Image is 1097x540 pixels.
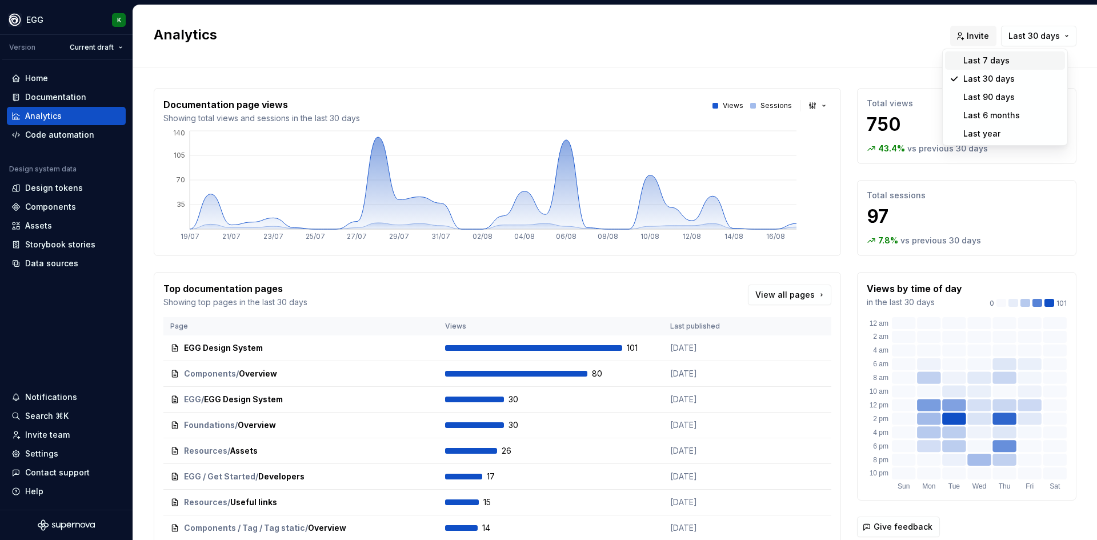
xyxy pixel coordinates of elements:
div: Last year [963,128,1000,139]
div: Last 6 months [963,110,1020,121]
div: Last 30 days [963,73,1015,85]
div: Suggestions [943,49,1067,145]
div: Last 7 days [963,55,1010,66]
div: Last 90 days [963,91,1015,103]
